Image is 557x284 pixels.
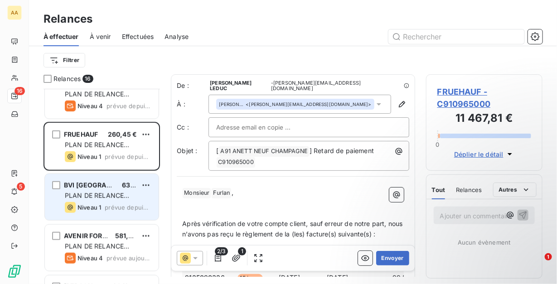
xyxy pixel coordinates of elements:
span: A91 ANETT NEUF CHAMPAGNE [219,146,309,157]
span: prévue aujourd’hui [107,255,151,262]
span: 15 jours [237,274,263,282]
span: [ [216,147,218,154]
span: PLAN DE RELANCE GROUPE NON AUTOMATIQUE [65,242,129,268]
div: <[PERSON_NAME][EMAIL_ADDRESS][DOMAIN_NAME]> [219,101,372,107]
span: 2/3 [215,247,228,255]
span: ] Retard de paiement [310,147,374,154]
button: Filtrer [44,53,85,67]
button: Autres [493,183,537,197]
input: Adresse email en copie ... [216,120,314,134]
div: grid [44,89,160,284]
span: À venir [90,32,111,41]
span: Niveau 4 [77,102,103,110]
span: À effectuer [44,32,79,41]
input: Rechercher [388,29,524,44]
img: Logo LeanPay [7,264,22,279]
span: Effectuées [122,32,154,41]
span: prévue depuis 6 jours [107,102,151,110]
span: De : [177,81,208,90]
span: 63,10 € [122,181,145,189]
span: Après vérification de votre compte client, sauf erreur de notre part, nous n’avons pas reçu le rè... [182,220,404,238]
span: Niveau 1 [77,204,101,211]
span: [PERSON_NAME] [219,101,244,107]
span: Niveau 1 [77,153,101,160]
span: 260,45 € [108,130,137,138]
span: prévue depuis 5 jours [105,153,151,160]
span: Relances [53,74,81,83]
span: prévue depuis 5 jours [105,204,151,211]
label: À : [177,100,208,109]
td: [DATE] [266,273,312,283]
td: [DATE] [313,273,362,283]
span: Objet : [177,147,197,154]
span: Analyse [165,32,189,41]
span: 5 [17,183,25,191]
span: 0 [436,141,440,148]
span: Furlan [212,188,231,198]
span: FRUEHAUF - C910965000 [437,86,531,110]
h3: Relances [44,11,92,27]
label: Cc : [177,123,208,132]
span: [PERSON_NAME] LEDUC [210,80,269,91]
span: 16 [15,87,25,95]
span: , [232,188,233,196]
span: AVENIR FORAGES [64,232,120,240]
span: 9125090326 [185,273,225,282]
span: Monsieur [183,188,211,198]
h3: 11 467,81 € [437,110,531,128]
span: Déplier le détail [454,149,504,159]
iframe: Intercom notifications message [376,196,557,260]
span: PLAN DE RELANCE GROUPE NON AUTOMATIQUE [65,90,129,116]
span: 1 [238,247,246,255]
td: 99,58 € [363,273,417,283]
span: 16 [82,75,93,83]
span: C910965000 [217,157,255,168]
span: 1 [545,253,552,260]
span: Tout [432,186,446,193]
span: - [PERSON_NAME][EMAIL_ADDRESS][DOMAIN_NAME] [271,80,401,91]
span: PLAN DE RELANCE GROUPE NON AUTOMATIQUE [65,141,129,167]
span: Relances [456,186,482,193]
div: AA [7,5,22,20]
span: FRUEHAUF [64,130,98,138]
span: Niveau 4 [77,255,103,262]
span: PLAN DE RELANCE GROUPE NON AUTOMATIQUE [65,192,129,217]
span: BVI [GEOGRAPHIC_DATA] [64,181,143,189]
button: Déplier le détail [451,149,517,159]
span: 581,35 € [115,232,143,240]
iframe: Intercom live chat [526,253,548,275]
